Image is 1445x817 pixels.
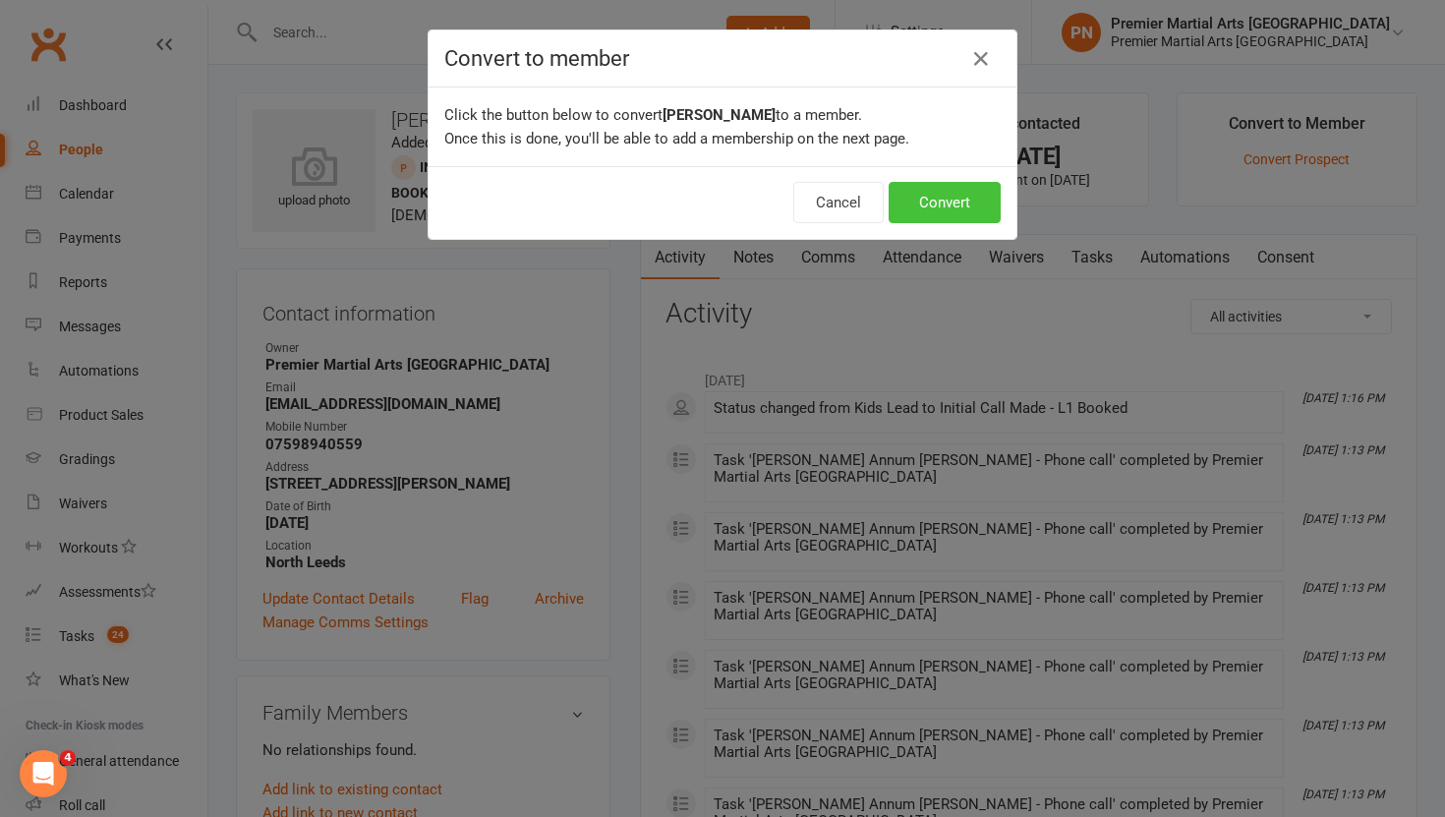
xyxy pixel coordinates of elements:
[429,88,1016,166] div: Click the button below to convert to a member. Once this is done, you'll be able to add a members...
[663,106,776,124] b: [PERSON_NAME]
[889,182,1001,223] button: Convert
[60,750,76,766] span: 4
[965,43,997,75] button: Close
[444,46,1001,71] h4: Convert to member
[793,182,884,223] button: Cancel
[20,750,67,797] iframe: Intercom live chat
